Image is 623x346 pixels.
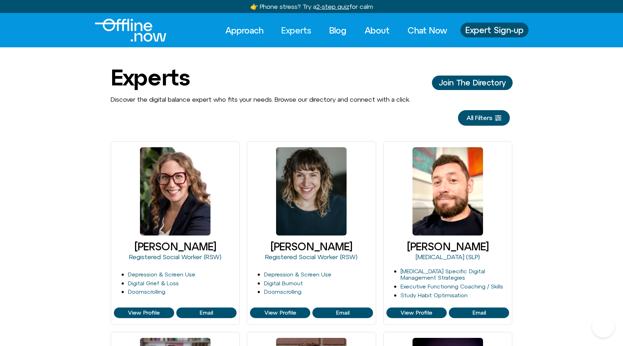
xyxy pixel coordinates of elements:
[458,110,510,126] a: All Filters
[270,240,352,252] a: [PERSON_NAME]
[264,288,301,295] a: Doomscrolling
[95,19,166,42] img: offline.now
[128,288,165,295] a: Doomscrolling
[176,308,237,318] a: View Profile of Blair Wexler-Singer
[416,253,480,261] a: [MEDICAL_DATA] (SLP)
[401,268,485,281] a: [MEDICAL_DATA] Specific Digital Management Strategies
[275,23,318,38] a: Experts
[386,308,447,318] a: View Profile of Craig Selinger
[401,292,468,298] a: Study Habit Optimisation
[264,310,296,316] span: View Profile
[316,3,349,10] u: 2-step quiz
[250,3,373,10] a: 👉 Phone stress? Try a2-step quizfor calm
[401,283,503,290] a: Executive Functioning Coaching / Skills
[200,310,213,316] span: Email
[432,76,513,90] a: Join The Director
[114,308,174,318] a: View Profile of Blair Wexler-Singer
[592,315,615,338] iframe: Botpress
[219,23,453,38] nav: Menu
[466,114,492,121] span: All Filters
[128,310,160,316] span: View Profile
[129,253,221,261] a: Registered Social Worker (RSW)
[95,19,154,42] div: Logo
[219,23,270,38] a: Approach
[111,65,190,90] h1: Experts
[128,271,195,278] a: Depression & Screen Use
[264,280,303,286] a: Digital Burnout
[472,310,486,316] span: Email
[401,310,432,316] span: View Profile
[336,310,349,316] span: Email
[401,23,453,38] a: Chat Now
[265,253,358,261] a: Registered Social Worker (RSW)
[312,308,373,318] a: View Profile of Cleo Haber
[134,240,216,252] a: [PERSON_NAME]
[264,271,331,278] a: Depression & Screen Use
[407,240,489,252] a: [PERSON_NAME]
[250,308,310,318] a: View Profile of Cleo Haber
[128,280,179,286] a: Digital Grief & Loss
[449,308,509,318] a: View Profile of Craig Selinger
[460,23,529,37] a: Expert Sign-up
[439,78,506,87] span: Join The Directory
[358,23,396,38] a: About
[465,25,524,35] span: Expert Sign-up
[111,96,410,103] span: Discover the digital balance expert who fits your needs. Browse our directory and connect with a ...
[323,23,353,38] a: Blog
